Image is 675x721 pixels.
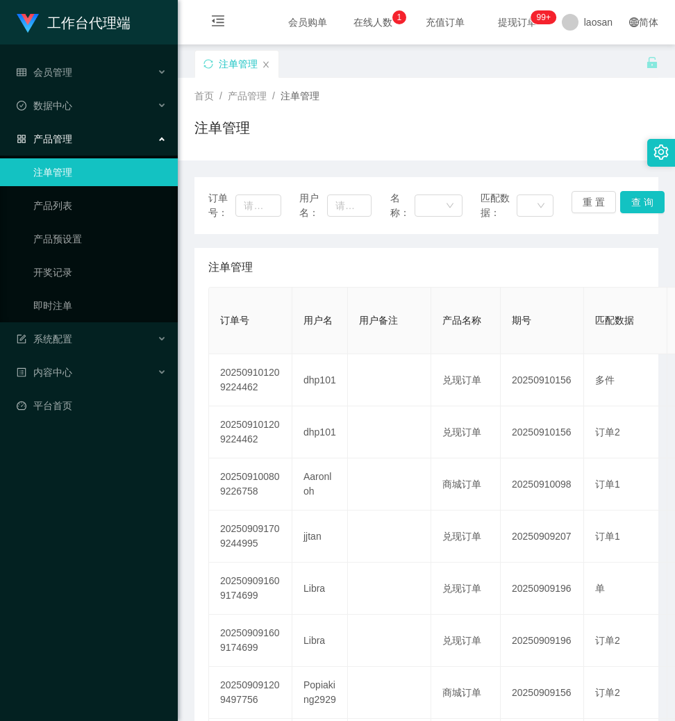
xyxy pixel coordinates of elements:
[208,259,253,276] span: 注单管理
[209,458,292,511] td: 202509100809226758
[595,426,620,438] span: 订单2
[209,511,292,563] td: 202509091709244995
[17,392,167,420] a: 图标: dashboard平台首页
[292,667,348,719] td: Popiaking2929
[595,479,620,490] span: 订单1
[33,225,167,253] a: 产品预设置
[431,458,501,511] td: 商城订单
[17,67,26,77] i: 图标: table
[292,563,348,615] td: Libra
[512,315,531,326] span: 期号
[620,191,665,213] button: 查 询
[17,367,72,378] span: 内容中心
[501,406,584,458] td: 20250910156
[17,101,26,110] i: 图标: check-circle-o
[33,292,167,320] a: 即时注单
[17,333,72,345] span: 系统配置
[209,563,292,615] td: 202509091609174699
[262,60,270,69] i: 图标: close
[292,511,348,563] td: jjtan
[442,315,481,326] span: 产品名称
[327,194,372,217] input: 请输入
[17,14,39,33] img: logo.9652507e.png
[501,511,584,563] td: 20250909207
[390,191,415,220] span: 名称：
[531,10,556,24] sup: 1188
[203,59,213,69] i: 图标: sync
[431,563,501,615] td: 兑现订单
[595,635,620,646] span: 订单2
[501,615,584,667] td: 20250909196
[431,354,501,406] td: 兑现订单
[17,134,26,144] i: 图标: appstore-o
[220,315,249,326] span: 订单号
[17,367,26,377] i: 图标: profile
[595,583,605,594] span: 单
[359,315,398,326] span: 用户备注
[292,615,348,667] td: Libra
[419,17,472,27] span: 充值订单
[595,374,615,386] span: 多件
[501,458,584,511] td: 20250910098
[208,191,235,220] span: 订单号：
[209,615,292,667] td: 202509091609174699
[228,90,267,101] span: 产品管理
[17,133,72,144] span: 产品管理
[572,191,616,213] button: 重 置
[501,563,584,615] td: 20250909196
[33,192,167,219] a: 产品列表
[595,687,620,698] span: 订单2
[281,90,319,101] span: 注单管理
[219,90,222,101] span: /
[481,191,516,220] span: 匹配数据：
[292,406,348,458] td: dhp101
[17,334,26,344] i: 图标: form
[629,17,639,27] i: 图标: global
[292,354,348,406] td: dhp101
[646,56,658,69] i: 图标: unlock
[595,315,634,326] span: 匹配数据
[292,458,348,511] td: Aaronloh
[17,100,72,111] span: 数据中心
[17,17,131,28] a: 工作台代理端
[209,667,292,719] td: 202509091209497756
[431,615,501,667] td: 兑现订单
[194,1,242,45] i: 图标: menu-fold
[194,90,214,101] span: 首页
[33,258,167,286] a: 开奖记录
[397,10,401,24] p: 1
[431,511,501,563] td: 兑现订单
[501,667,584,719] td: 20250909156
[235,194,281,217] input: 请输入
[33,158,167,186] a: 注单管理
[653,144,669,160] i: 图标: setting
[47,1,131,45] h1: 工作台代理端
[392,10,406,24] sup: 1
[209,406,292,458] td: 202509101209224462
[446,201,454,211] i: 图标: down
[537,201,545,211] i: 图标: down
[491,17,544,27] span: 提现订单
[219,51,258,77] div: 注单管理
[209,354,292,406] td: 202509101209224462
[299,191,327,220] span: 用户名：
[17,67,72,78] span: 会员管理
[431,667,501,719] td: 商城订单
[272,90,275,101] span: /
[501,354,584,406] td: 20250910156
[194,117,250,138] h1: 注单管理
[303,315,333,326] span: 用户名
[595,531,620,542] span: 订单1
[431,406,501,458] td: 兑现订单
[347,17,399,27] span: 在线人数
